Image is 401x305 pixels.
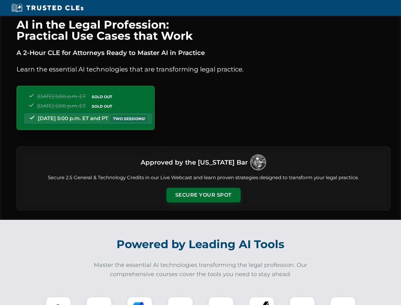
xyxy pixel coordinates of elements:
h1: AI in the Legal Profession: Practical Use Cases that Work [17,19,391,41]
img: Trusted CLEs [10,3,85,13]
button: Secure Your Spot [166,188,241,202]
p: A 2-Hour CLE for Attorneys Ready to Master AI in Practice [17,48,391,58]
img: Logo [250,154,266,170]
span: [DATE] 5:00 p.m. ET [37,103,86,109]
p: Secure 2.5 General & Technology Credits in our Live Webcast and learn proven strategies designed ... [24,174,383,181]
h2: Powered by Leading AI Tools [25,233,377,255]
h3: Approved by the [US_STATE] Bar [141,157,248,168]
span: SOLD OUT [90,93,114,100]
p: Learn the essential AI technologies that are transforming legal practice. [17,64,391,74]
span: SOLD OUT [90,103,114,110]
span: [DATE] 5:00 p.m. ET [37,93,86,99]
p: Master the essential AI technologies transforming the legal profession. Our comprehensive courses... [90,261,312,279]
